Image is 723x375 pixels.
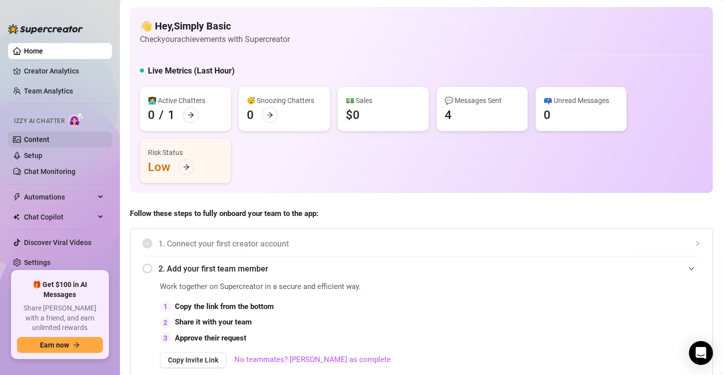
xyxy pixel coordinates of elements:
[148,95,223,106] div: 👩‍💻 Active Chatters
[24,151,42,159] a: Setup
[160,352,226,368] button: Copy Invite Link
[14,116,64,126] span: Izzy AI Chatter
[40,341,69,349] span: Earn now
[158,262,701,275] span: 2. Add your first team member
[148,147,223,158] div: Risk Status
[175,302,274,311] strong: Copy the link from the bottom
[234,354,391,366] a: No teammates? [PERSON_NAME] as complete
[68,112,84,127] img: AI Chatter
[24,209,95,225] span: Chat Copilot
[24,47,43,55] a: Home
[346,95,421,106] div: 💵 Sales
[17,303,103,333] span: Share [PERSON_NAME] with a friend, and earn unlimited rewards
[247,95,322,106] div: 😴 Snoozing Chatters
[160,332,171,343] div: 3
[445,95,520,106] div: 💬 Messages Sent
[160,317,171,328] div: 2
[13,193,21,201] span: thunderbolt
[130,209,318,218] strong: Follow these steps to fully onboard your team to the app:
[17,280,103,299] span: 🎁 Get $100 in AI Messages
[148,107,155,123] div: 0
[168,107,175,123] div: 1
[24,258,50,266] a: Settings
[24,63,104,79] a: Creator Analytics
[544,107,551,123] div: 0
[73,341,80,348] span: arrow-right
[24,189,95,205] span: Automations
[158,237,701,250] span: 1. Connect your first creator account
[17,337,103,353] button: Earn nowarrow-right
[544,95,619,106] div: 📪 Unread Messages
[183,163,190,170] span: arrow-right
[140,33,290,45] article: Check your achievements with Supercreator
[689,341,713,365] div: Open Intercom Messenger
[689,265,695,271] span: expanded
[175,333,246,342] strong: Approve their request
[266,111,273,118] span: arrow-right
[247,107,254,123] div: 0
[346,107,360,123] div: $0
[142,231,701,256] div: 1. Connect your first creator account
[695,240,701,246] span: collapsed
[24,135,49,143] a: Content
[160,301,171,312] div: 1
[24,87,73,95] a: Team Analytics
[24,167,75,175] a: Chat Monitoring
[142,256,701,281] div: 2. Add your first team member
[445,107,452,123] div: 4
[187,111,194,118] span: arrow-right
[24,238,91,246] a: Discover Viral Videos
[160,281,476,293] span: Work together on Supercreator in a secure and efficient way.
[148,65,235,77] h5: Live Metrics (Last Hour)
[140,19,290,33] h4: 👋 Hey, Simply Basic
[8,24,83,34] img: logo-BBDzfeDw.svg
[13,213,19,220] img: Chat Copilot
[175,317,252,326] strong: Share it with your team
[168,356,218,364] span: Copy Invite Link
